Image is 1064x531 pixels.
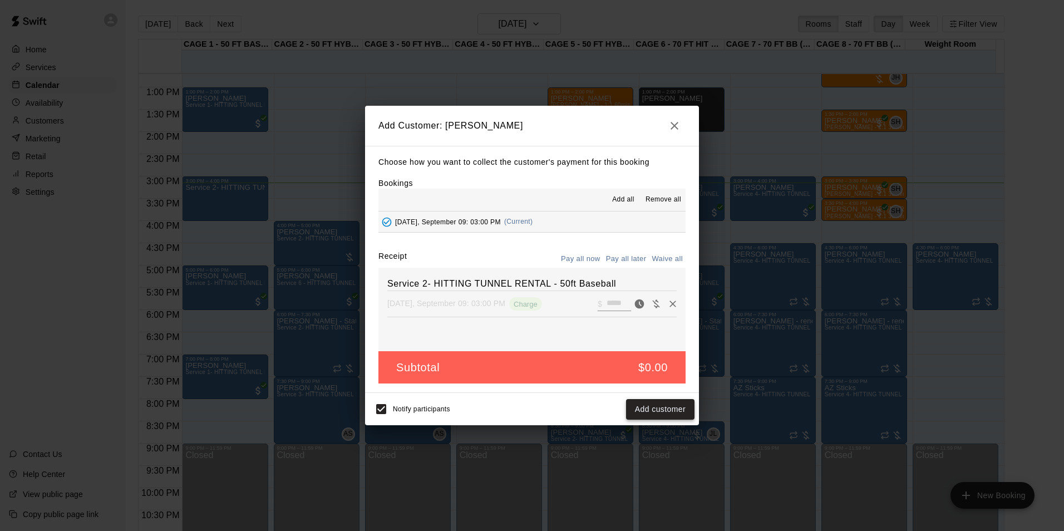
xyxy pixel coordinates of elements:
[378,179,413,188] label: Bookings
[558,250,603,268] button: Pay all now
[603,250,649,268] button: Pay all later
[387,277,677,291] h6: Service 2- HITTING TUNNEL RENTAL - 50ft Baseball
[638,360,668,375] h5: $0.00
[598,298,602,309] p: $
[395,218,501,225] span: [DATE], September 09: 03:00 PM
[605,191,641,209] button: Add all
[387,298,505,309] p: [DATE], September 09: 03:00 PM
[378,250,407,268] label: Receipt
[504,218,533,225] span: (Current)
[378,155,686,169] p: Choose how you want to collect the customer's payment for this booking
[378,214,395,230] button: Added - Collect Payment
[646,194,681,205] span: Remove all
[365,106,699,146] h2: Add Customer: [PERSON_NAME]
[641,191,686,209] button: Remove all
[649,250,686,268] button: Waive all
[612,194,634,205] span: Add all
[393,406,450,414] span: Notify participants
[631,298,648,308] span: Pay now
[626,399,694,420] button: Add customer
[378,212,686,232] button: Added - Collect Payment[DATE], September 09: 03:00 PM(Current)
[664,296,681,312] button: Remove
[396,360,440,375] h5: Subtotal
[648,298,664,308] span: Waive payment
